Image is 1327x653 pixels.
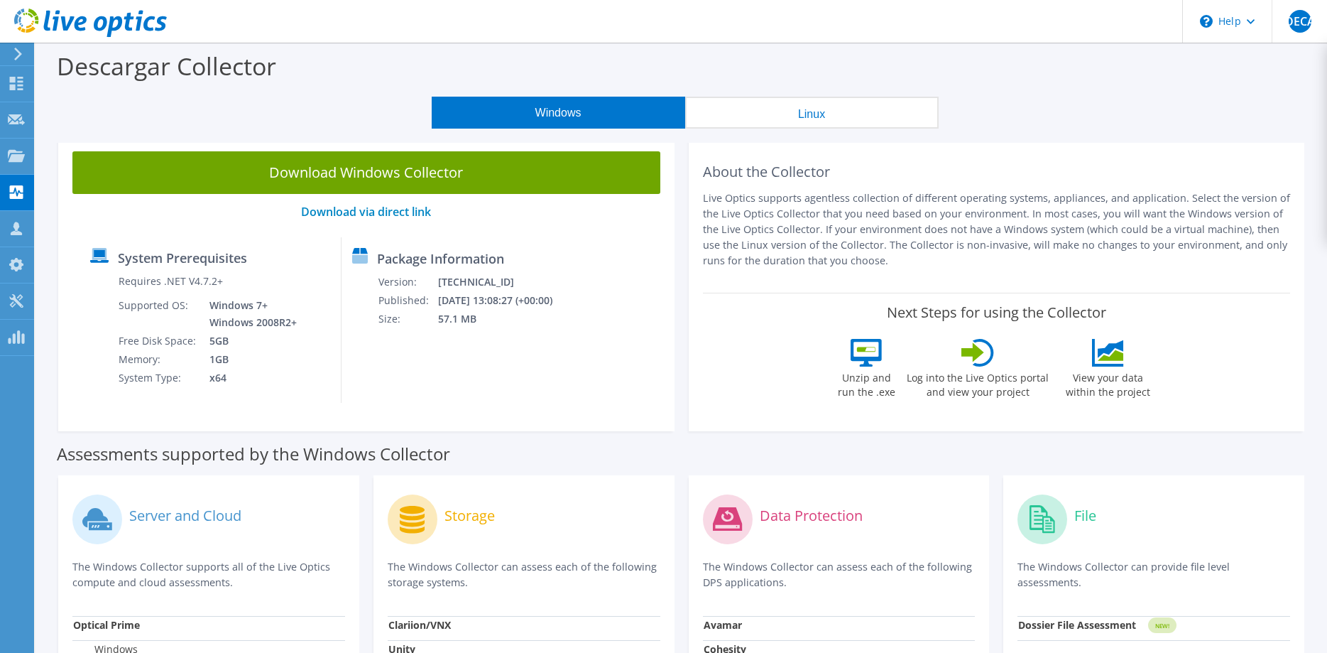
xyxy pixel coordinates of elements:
[129,509,241,523] label: Server and Cloud
[887,304,1106,321] label: Next Steps for using the Collector
[72,151,660,194] a: Download Windows Collector
[760,509,863,523] label: Data Protection
[906,367,1049,399] label: Log into the Live Optics portal and view your project
[57,50,276,82] label: Descargar Collector
[378,273,437,291] td: Version:
[72,559,345,590] p: The Windows Collector supports all of the Live Optics compute and cloud assessments.
[1289,10,1311,33] span: OECA
[388,559,660,590] p: The Windows Collector can assess each of the following storage systems.
[199,296,300,332] td: Windows 7+ Windows 2008R2+
[1056,367,1159,399] label: View your data within the project
[1017,559,1290,590] p: The Windows Collector can provide file level assessments.
[704,618,742,632] strong: Avamar
[685,97,939,129] button: Linux
[703,163,1291,180] h2: About the Collector
[118,350,199,369] td: Memory:
[73,618,140,632] strong: Optical Prime
[834,367,899,399] label: Unzip and run the .exe
[378,310,437,328] td: Size:
[1018,618,1136,632] strong: Dossier File Assessment
[432,97,685,129] button: Windows
[199,350,300,369] td: 1GB
[118,332,199,350] td: Free Disk Space:
[1155,622,1169,630] tspan: NEW!
[378,291,437,310] td: Published:
[377,252,504,266] label: Package Information
[119,274,223,288] label: Requires .NET V4.7.2+
[199,332,300,350] td: 5GB
[437,273,571,291] td: [TECHNICAL_ID]
[437,310,571,328] td: 57.1 MB
[437,291,571,310] td: [DATE] 13:08:27 (+00:00)
[703,559,976,590] p: The Windows Collector can assess each of the following DPS applications.
[118,251,247,265] label: System Prerequisites
[301,204,431,220] a: Download via direct link
[118,296,199,332] td: Supported OS:
[199,369,300,387] td: x64
[388,618,451,632] strong: Clariion/VNX
[57,447,450,461] label: Assessments supported by the Windows Collector
[703,190,1291,269] p: Live Optics supports agentless collection of different operating systems, appliances, and applica...
[118,369,199,387] td: System Type:
[444,509,495,523] label: Storage
[1074,509,1096,523] label: File
[1200,15,1213,28] svg: \n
